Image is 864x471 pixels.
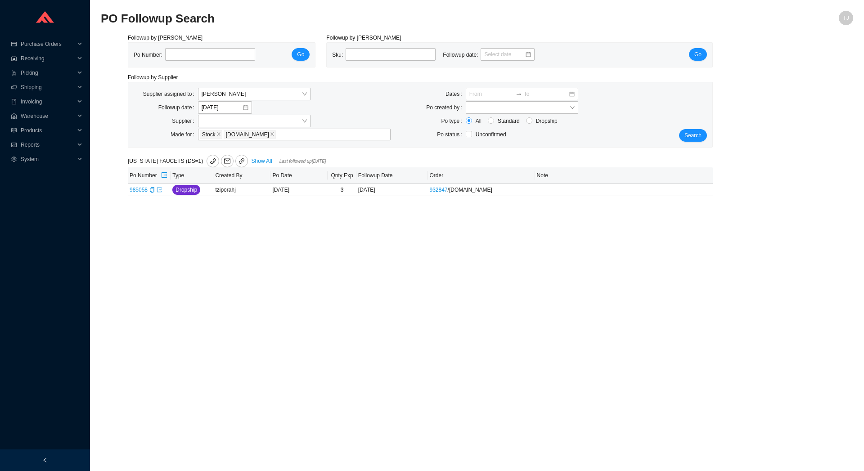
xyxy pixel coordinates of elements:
span: phone [207,158,219,164]
td: / [DOMAIN_NAME] [428,184,535,196]
span: read [11,128,17,133]
span: swap-right [516,91,522,97]
span: Standard [494,117,523,126]
div: Sku: Followup date: [332,48,542,62]
th: Po Date [270,167,328,184]
button: Search [679,129,707,142]
th: Created By [213,167,270,184]
label: Po type: [441,115,466,127]
span: Last followed up [DATE] [279,159,326,164]
span: Stock [202,130,216,139]
th: Note [535,167,713,184]
span: System [21,152,75,166]
span: copy [149,187,155,193]
span: Followup by Supplier [128,74,178,81]
a: 985058 [130,187,148,193]
span: Dropship [532,117,561,126]
span: close [270,132,274,137]
button: mail [221,155,234,167]
span: Receiving [21,51,75,66]
th: Followup Date [356,167,428,184]
span: Picking [21,66,75,80]
span: TJ [843,11,849,25]
span: Invoicing [21,94,75,109]
span: Warehouse [21,109,75,123]
button: phone [207,155,219,167]
span: [DOMAIN_NAME] [226,130,269,139]
a: link [235,155,248,167]
button: Go [689,48,707,61]
span: setting [11,157,17,162]
button: Go [292,48,310,61]
span: close [216,132,221,137]
span: All [472,117,485,126]
span: Products [21,123,75,138]
span: Shipping [21,80,75,94]
label: Supplier assigned to [143,88,198,100]
span: Go [694,50,702,59]
td: [DATE] [270,184,328,196]
span: fund [11,142,17,148]
span: Dropship [175,185,197,194]
a: Show All [252,158,272,164]
span: link [238,158,245,166]
span: Tziporah Jakobovits [202,88,307,100]
h2: PO Followup Search [101,11,665,27]
th: Po Number [128,167,171,184]
input: From [469,90,514,99]
label: Followup date: [158,101,198,114]
span: Followup by [PERSON_NAME] [128,35,202,41]
input: Select date [484,50,525,59]
div: Copy [149,185,155,194]
span: Stock [200,130,222,139]
label: Dates: [445,88,466,100]
label: Made for: [171,128,198,141]
label: Supplier: [172,115,198,127]
span: to [516,91,522,97]
th: Type [171,167,213,184]
span: Followup by [PERSON_NAME] [326,35,401,41]
label: Po created by: [426,101,465,114]
span: Unconfirmed [476,131,506,138]
div: Po Number: [134,48,262,62]
a: export [157,187,162,193]
button: export [161,169,168,182]
span: Purchase Orders [21,37,75,51]
span: export [161,172,167,179]
span: mail [221,158,233,164]
td: tziporahj [213,184,270,196]
span: credit-card [11,41,17,47]
button: Dropship [172,185,200,195]
span: book [11,99,17,104]
span: left [42,458,48,463]
span: Search [684,131,702,140]
span: Reports [21,138,75,152]
span: [US_STATE] FAUCETS (DS=1) [128,158,250,164]
th: Qnty Exp [328,167,356,184]
th: Order [428,167,535,184]
input: To [524,90,568,99]
span: QualityBath.com [224,130,276,139]
td: 3 [328,184,356,196]
input: 8/25/2025 [202,103,242,112]
label: Po status: [437,128,465,141]
div: [DATE] [358,185,426,194]
a: 932847 [430,187,448,193]
span: Go [297,50,304,59]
